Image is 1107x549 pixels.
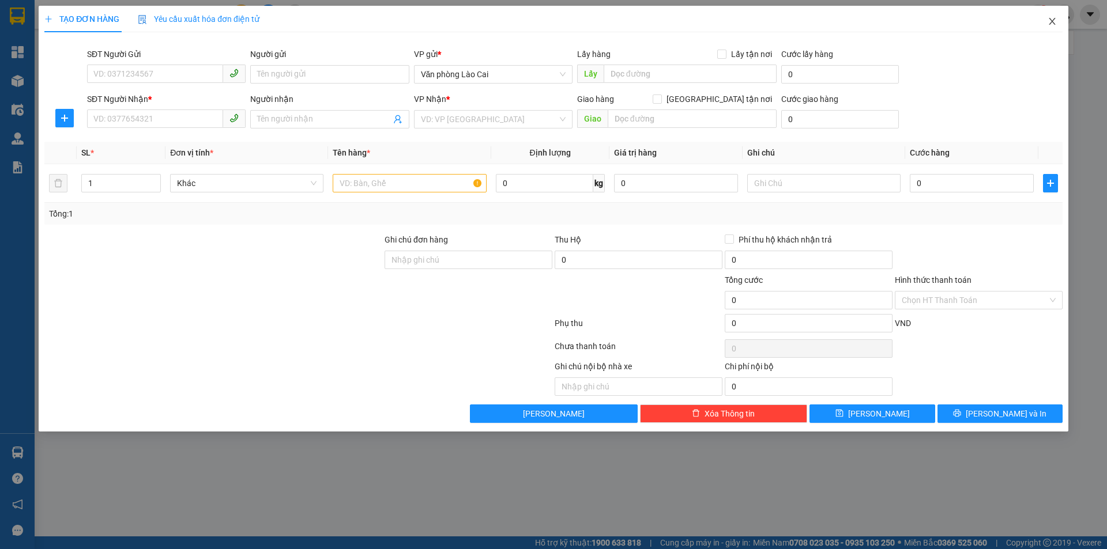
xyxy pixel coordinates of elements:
[577,65,604,83] span: Lấy
[725,275,763,285] span: Tổng cước
[895,319,911,328] span: VND
[393,115,402,124] span: user-add
[608,109,777,128] input: Dọc đường
[44,14,119,24] span: TẠO ĐƠN HÀNG
[577,94,614,104] span: Giao hàng
[138,15,147,24] img: icon
[726,48,777,60] span: Lấy tận nơi
[553,340,724,360] div: Chưa thanh toán
[470,404,638,423] button: [PERSON_NAME]
[250,93,409,105] div: Người nhận
[229,69,239,78] span: phone
[781,94,838,104] label: Cước giao hàng
[385,251,552,269] input: Ghi chú đơn hàng
[604,65,777,83] input: Dọc đường
[640,404,808,423] button: deleteXóa Thông tin
[781,110,899,128] input: Cước giao hàng
[138,14,259,24] span: Yêu cầu xuất hóa đơn điện tử
[81,148,91,157] span: SL
[835,409,844,418] span: save
[333,148,370,157] span: Tên hàng
[577,109,608,128] span: Giao
[937,404,1063,423] button: printer[PERSON_NAME] và In
[170,148,213,157] span: Đơn vị tính
[414,94,446,104] span: VP Nhận
[1036,6,1068,38] button: Close
[49,174,67,192] button: delete
[781,65,899,84] input: Cước lấy hàng
[662,93,777,105] span: [GEOGRAPHIC_DATA] tận nơi
[614,148,657,157] span: Giá trị hàng
[705,407,755,420] span: Xóa Thông tin
[895,275,972,285] label: Hình thức thanh toán
[953,409,961,418] span: printer
[910,148,950,157] span: Cước hàng
[523,407,585,420] span: [PERSON_NAME]
[734,233,837,246] span: Phí thu hộ khách nhận trả
[848,407,910,420] span: [PERSON_NAME]
[385,235,448,244] label: Ghi chú đơn hàng
[555,360,722,377] div: Ghi chú nội bộ nhà xe
[333,174,486,192] input: VD: Bàn, Ghế
[49,207,427,220] div: Tổng: 1
[1048,17,1057,26] span: close
[55,109,74,127] button: plus
[87,48,246,60] div: SĐT Người Gửi
[229,113,239,123] span: phone
[44,15,52,23] span: plus
[809,404,935,423] button: save[PERSON_NAME]
[87,93,246,105] div: SĐT Người Nhận
[1043,174,1058,192] button: plus
[530,148,571,157] span: Định lượng
[743,142,905,164] th: Ghi chú
[747,174,901,192] input: Ghi Chú
[250,48,409,60] div: Người gửi
[725,360,893,377] div: Chi phí nội bộ
[421,66,566,83] span: Văn phòng Lào Cai
[553,317,724,337] div: Phụ thu
[555,235,581,244] span: Thu Hộ
[614,174,738,192] input: 0
[1044,179,1057,188] span: plus
[781,50,833,59] label: Cước lấy hàng
[966,407,1046,420] span: [PERSON_NAME] và In
[692,409,700,418] span: delete
[56,113,73,123] span: plus
[414,48,573,60] div: VP gửi
[593,174,605,192] span: kg
[555,377,722,396] input: Nhập ghi chú
[177,175,317,192] span: Khác
[577,50,611,59] span: Lấy hàng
